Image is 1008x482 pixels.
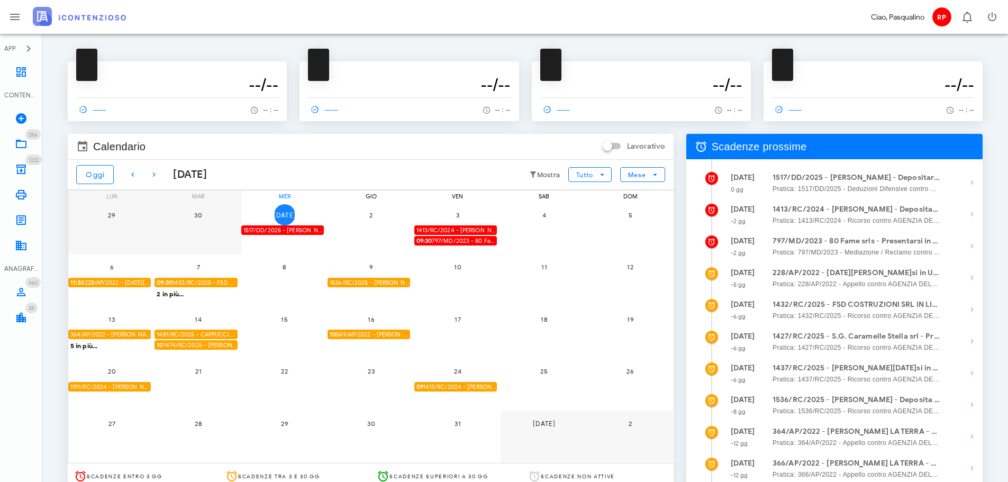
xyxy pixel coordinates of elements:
[620,204,641,225] button: 5
[414,190,501,202] div: ven
[68,330,151,340] div: 364/AP/2022 - [PERSON_NAME] LA TERRA - Depositare Documenti per Udienza
[871,12,924,23] div: Ciao, Pasqualino
[620,167,665,182] button: Mese
[731,281,746,288] small: -5 gg
[731,395,755,404] strong: [DATE]
[165,167,207,183] div: [DATE]
[157,278,237,288] span: 1432/RC/2025 - FSD COSTRUZIONI SRL IN LIQUIDAZIONE - Presentarsi in Udienza
[389,473,488,480] span: Scadenze superiori a 30 gg
[25,277,41,288] span: Distintivo
[274,263,295,271] span: 8
[932,7,951,26] span: RP
[101,420,122,428] span: 27
[961,204,983,225] button: Mostra dettagli
[447,204,468,225] button: 3
[961,267,983,288] button: Mostra dettagli
[773,394,941,406] strong: 1536/RC/2025 - [PERSON_NAME] - Deposita la Costituzione in [GEOGRAPHIC_DATA]
[773,215,941,226] span: Pratica: 1413/RC/2024 - Ricorso contro AGENZIA DELLE ENTRATE - RISCOSSIONE (Udienza)
[731,332,755,341] strong: [DATE]
[731,268,755,277] strong: [DATE]
[731,237,755,245] strong: [DATE]
[961,362,983,384] button: Mostra dettagli
[157,340,237,350] span: 1474/RC/2025 - [PERSON_NAME]si in Udienza
[533,257,555,278] button: 11
[731,376,746,384] small: -6 gg
[773,406,941,416] span: Pratica: 1536/RC/2025 - Ricorso contro AGENZIA DELLE ENTRATE - RISCOSSIONE
[587,190,674,202] div: dom
[773,362,941,374] strong: 1437/RC/2025 - [PERSON_NAME][DATE]si in [GEOGRAPHIC_DATA]
[101,367,122,375] span: 20
[33,7,126,26] img: logo-text-2x.png
[308,74,510,95] h3: --/--
[416,237,432,244] strong: 09:30
[620,413,641,434] button: 2
[540,74,742,95] h3: --/--
[620,257,641,278] button: 12
[274,315,295,323] span: 15
[447,257,468,278] button: 10
[360,257,382,278] button: 9
[263,106,278,114] span: -- : --
[416,383,423,390] strong: 09
[76,74,278,95] h3: --/--
[772,66,974,74] p: --------------
[731,173,755,182] strong: [DATE]
[773,235,941,247] strong: 797/MD/2023 - 80 Fame srls - Presentarsi in Udienza
[533,263,555,271] span: 11
[731,205,755,214] strong: [DATE]
[274,367,295,375] span: 22
[731,344,746,352] small: -6 gg
[959,106,974,114] span: -- : --
[76,66,278,74] p: --------------
[70,279,85,286] strong: 11:30
[447,263,468,271] span: 10
[731,313,746,320] small: -6 gg
[773,458,941,469] strong: 366/AP/2022 - [PERSON_NAME] LA TERRA - Depositare Documenti per Udienza
[101,263,122,271] span: 6
[4,90,38,100] div: CONTENZIOSO
[773,331,941,342] strong: 1427/RC/2025 - S.G. Caramelle Stella srl - Presentarsi in Udienza
[954,4,979,30] button: Distintivo
[274,204,295,225] button: [DATE]
[961,458,983,479] button: Mostra dettagli
[540,105,571,114] span: ------
[29,305,34,312] span: 35
[533,413,555,434] button: [DATE]
[360,211,382,219] span: 2
[416,236,497,246] span: 797/MD/2023 - 80 Fame srls - Presentarsi in Udienza
[188,420,209,428] span: 28
[961,172,983,193] button: Mostra dettagli
[76,105,107,114] span: ------
[533,211,555,219] span: 4
[731,217,746,225] small: -2 gg
[620,361,641,382] button: 26
[772,105,803,114] span: ------
[532,420,556,428] span: [DATE]
[533,204,555,225] button: 4
[961,426,983,447] button: Mostra dettagli
[101,413,122,434] button: 27
[961,299,983,320] button: Mostra dettagli
[29,157,39,163] span: 1222
[155,288,241,298] div: 2 in più...
[360,315,382,323] span: 16
[308,66,510,74] p: --------------
[101,361,122,382] button: 20
[628,171,646,179] span: Mese
[773,299,941,311] strong: 1432/RC/2025 - FSD COSTRUZIONI SRL IN LIQUIDAZIONE - Presentarsi in Udienza
[76,102,111,117] a: ------
[961,331,983,352] button: Mostra dettagli
[620,263,641,271] span: 12
[188,308,209,330] button: 14
[773,469,941,480] span: Pratica: 366/AP/2022 - Appello contro AGENZIA DELLE ENTRATE - RISCOSSIONE (Udienza)
[533,361,555,382] button: 25
[501,190,587,202] div: sab
[731,471,748,479] small: -12 gg
[447,308,468,330] button: 17
[155,190,241,202] div: mar
[773,172,941,184] strong: 1517/DD/2025 - [PERSON_NAME] - Depositare i documenti processuali
[188,361,209,382] button: 21
[416,382,497,392] span: 1413/RC/2024 - [PERSON_NAME] - Presentarsi in [GEOGRAPHIC_DATA]
[360,308,382,330] button: 16
[274,257,295,278] button: 8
